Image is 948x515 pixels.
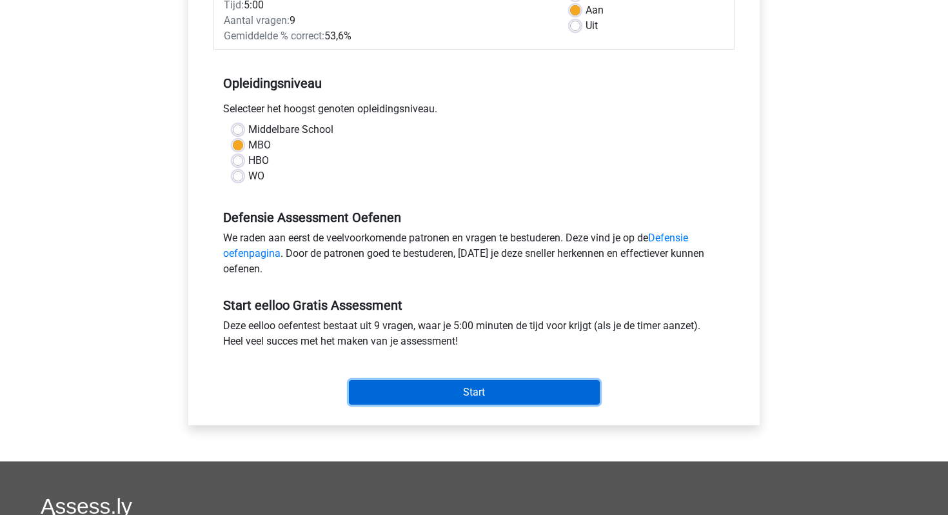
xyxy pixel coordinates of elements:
[248,137,271,153] label: MBO
[213,318,735,354] div: Deze eelloo oefentest bestaat uit 9 vragen, waar je 5:00 minuten de tijd voor krijgt (als je de t...
[224,14,290,26] span: Aantal vragen:
[224,30,324,42] span: Gemiddelde % correct:
[223,298,725,313] h5: Start eelloo Gratis Assessment
[214,13,560,28] div: 9
[248,168,264,184] label: WO
[213,230,735,282] div: We raden aan eerst de veelvoorkomende patronen en vragen te bestuderen. Deze vind je op de . Door...
[213,101,735,122] div: Selecteer het hoogst genoten opleidingsniveau.
[223,70,725,96] h5: Opleidingsniveau
[349,380,600,405] input: Start
[214,28,560,44] div: 53,6%
[248,122,333,137] label: Middelbare School
[586,3,604,18] label: Aan
[248,153,269,168] label: HBO
[223,210,725,225] h5: Defensie Assessment Oefenen
[586,18,598,34] label: Uit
